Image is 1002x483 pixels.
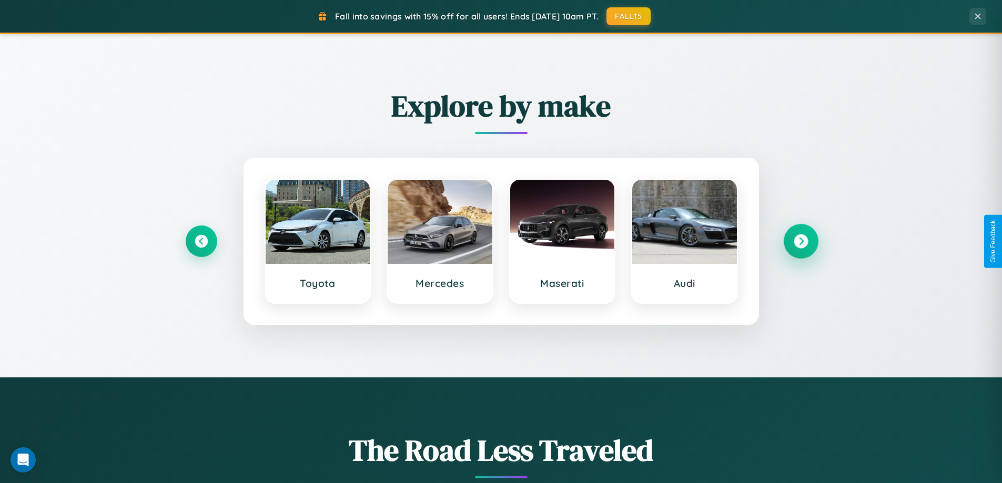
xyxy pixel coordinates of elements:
[11,447,36,472] div: Open Intercom Messenger
[186,430,817,470] h1: The Road Less Traveled
[606,7,651,25] button: FALL15
[643,277,726,290] h3: Audi
[989,220,997,263] div: Give Feedback
[186,86,817,126] h2: Explore by make
[521,277,604,290] h3: Maserati
[335,11,599,22] span: Fall into savings with 15% off for all users! Ends [DATE] 10am PT.
[276,277,360,290] h3: Toyota
[398,277,482,290] h3: Mercedes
